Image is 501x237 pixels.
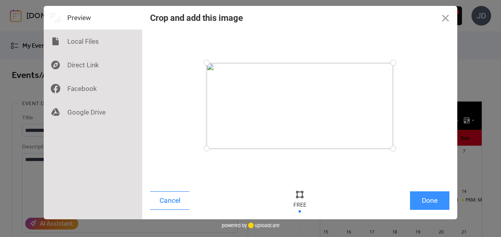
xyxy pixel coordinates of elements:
[44,77,142,100] div: Facebook
[410,191,449,210] button: Done
[150,13,243,23] div: Crop and add this image
[222,219,280,231] div: powered by
[434,6,457,30] button: Close
[44,6,142,30] div: Preview
[150,191,189,210] button: Cancel
[44,100,142,124] div: Google Drive
[44,53,142,77] div: Direct Link
[247,222,280,228] a: uploadcare
[44,30,142,53] div: Local Files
